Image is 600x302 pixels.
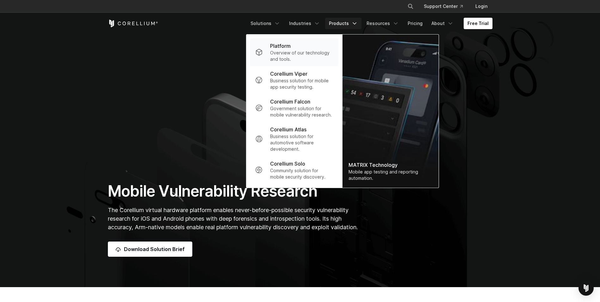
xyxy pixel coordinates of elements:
div: MATRIX Technology [349,161,432,169]
a: Industries [285,18,324,29]
a: Solutions [247,18,284,29]
p: Business solution for automotive software development. [270,133,333,152]
a: Resources [363,18,403,29]
div: Navigation Menu [247,18,492,29]
a: Corellium Falcon Government solution for mobile vulnerability research. [250,94,338,122]
a: Corellium Viper Business solution for mobile app security testing. [250,66,338,94]
div: Navigation Menu [400,1,492,12]
a: Pricing [404,18,426,29]
p: Platform [270,42,291,50]
p: Corellium Viper [270,70,307,78]
button: Search [405,1,416,12]
p: Corellium Solo [270,160,305,167]
a: MATRIX Technology Mobile app testing and reporting automation. [342,35,438,188]
span: Download Solution Brief [124,245,185,253]
a: Corellium Atlas Business solution for automotive software development. [250,122,338,156]
a: Free Trial [464,18,492,29]
a: Products [325,18,362,29]
img: Matrix_WebNav_1x [342,35,438,188]
p: Business solution for mobile app security testing. [270,78,333,90]
a: Platform Overview of our technology and tools. [250,38,338,66]
a: Corellium Solo Community solution for mobile security discovery. [250,156,338,184]
p: Overview of our technology and tools. [270,50,333,62]
a: Download Solution Brief [108,242,192,257]
a: Corellium Home [108,20,158,27]
div: Mobile app testing and reporting automation. [349,169,432,181]
div: Open Intercom Messenger [578,280,594,296]
p: Community solution for mobile security discovery. [270,167,333,180]
h1: Mobile Vulnerability Research [108,182,360,201]
a: Support Center [419,1,468,12]
p: Government solution for mobile vulnerability research. [270,105,333,118]
a: About [428,18,457,29]
span: The Corellium virtual hardware platform enables never-before-possible security vulnerability rese... [108,207,358,230]
p: Corellium Falcon [270,98,310,105]
a: Login [470,1,492,12]
p: Corellium Atlas [270,126,306,133]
